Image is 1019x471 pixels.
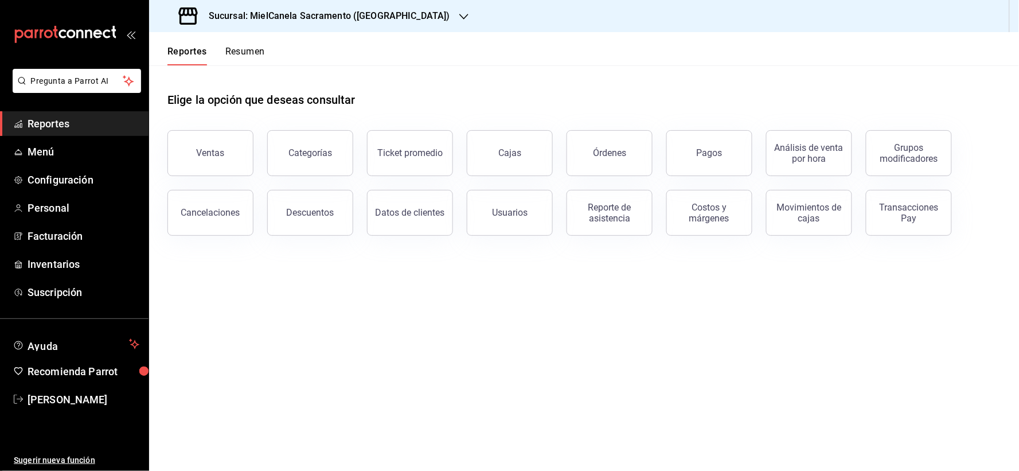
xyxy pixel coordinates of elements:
[31,75,123,87] span: Pregunta a Parrot AI
[873,142,944,164] div: Grupos modificadores
[167,130,253,176] button: Ventas
[167,190,253,236] button: Cancelaciones
[674,202,745,224] div: Costos y márgenes
[28,144,139,159] span: Menú
[197,147,225,158] div: Ventas
[593,147,626,158] div: Órdenes
[766,130,852,176] button: Análisis de venta por hora
[200,9,450,23] h3: Sucursal: MielCanela Sacramento ([GEOGRAPHIC_DATA])
[873,202,944,224] div: Transacciones Pay
[28,364,139,379] span: Recomienda Parrot
[697,147,723,158] div: Pagos
[376,207,445,218] div: Datos de clientes
[498,147,521,158] div: Cajas
[267,130,353,176] button: Categorías
[28,116,139,131] span: Reportes
[288,147,332,158] div: Categorías
[866,130,952,176] button: Grupos modificadores
[567,130,653,176] button: Órdenes
[666,130,752,176] button: Pagos
[774,202,845,224] div: Movimientos de cajas
[367,190,453,236] button: Datos de clientes
[167,46,207,65] button: Reportes
[181,207,240,218] div: Cancelaciones
[28,285,139,300] span: Suscripción
[126,30,135,39] button: open_drawer_menu
[28,228,139,244] span: Facturación
[367,130,453,176] button: Ticket promedio
[14,454,139,466] span: Sugerir nueva función
[28,337,124,351] span: Ayuda
[8,83,141,95] a: Pregunta a Parrot AI
[267,190,353,236] button: Descuentos
[492,207,528,218] div: Usuarios
[774,142,845,164] div: Análisis de venta por hora
[28,256,139,272] span: Inventarios
[467,130,553,176] button: Cajas
[28,392,139,407] span: [PERSON_NAME]
[666,190,752,236] button: Costos y márgenes
[567,190,653,236] button: Reporte de asistencia
[225,46,265,65] button: Resumen
[766,190,852,236] button: Movimientos de cajas
[28,200,139,216] span: Personal
[574,202,645,224] div: Reporte de asistencia
[467,190,553,236] button: Usuarios
[866,190,952,236] button: Transacciones Pay
[377,147,443,158] div: Ticket promedio
[28,172,139,188] span: Configuración
[167,91,356,108] h1: Elige la opción que deseas consultar
[13,69,141,93] button: Pregunta a Parrot AI
[167,46,265,65] div: navigation tabs
[287,207,334,218] div: Descuentos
